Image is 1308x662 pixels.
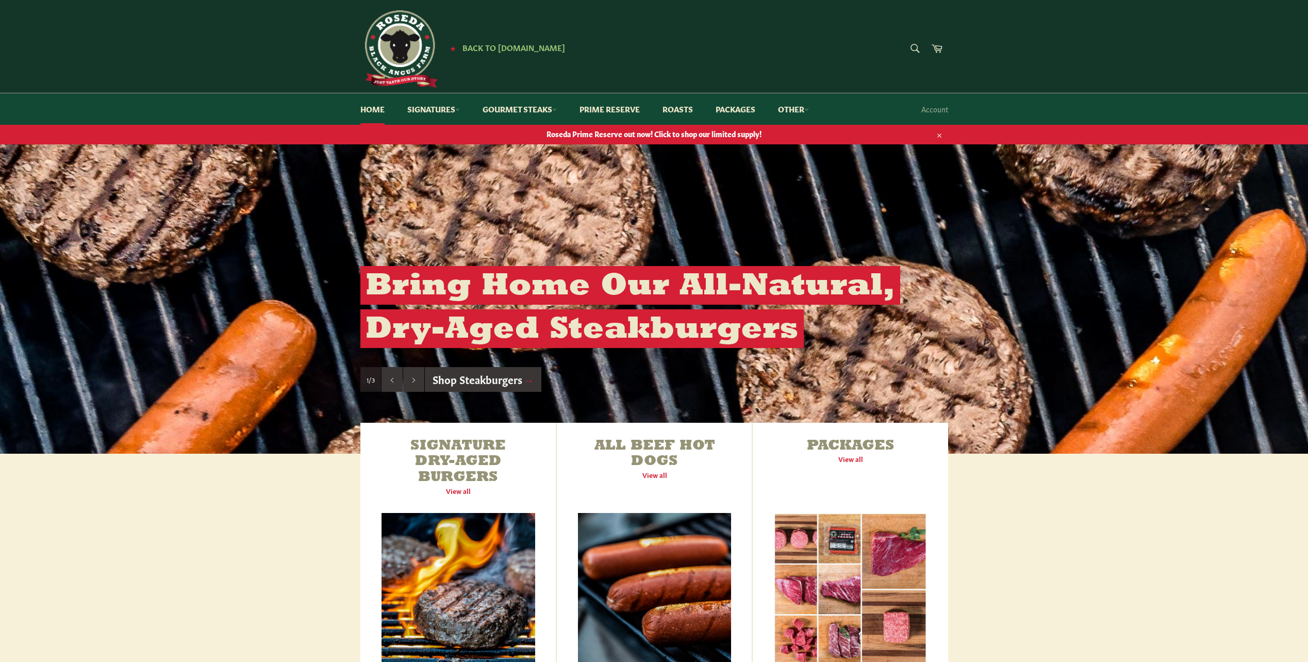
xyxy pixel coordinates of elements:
[445,44,565,52] a: ★ Back to [DOMAIN_NAME]
[360,10,438,88] img: Roseda Beef
[360,266,900,348] h2: Bring Home Our All-Natural, Dry-Aged Steakburgers
[350,93,395,125] a: Home
[524,372,534,386] span: →
[382,367,403,392] button: Previous slide
[367,375,375,384] span: 1/3
[403,367,424,392] button: Next slide
[652,93,703,125] a: Roasts
[569,93,650,125] a: Prime Reserve
[450,44,456,52] span: ★
[472,93,567,125] a: Gourmet Steaks
[350,129,958,139] span: Roseda Prime Reserve out now! Click to shop our limited supply!
[360,367,381,392] div: Slide 1, current
[916,94,953,124] a: Account
[462,42,565,53] span: Back to [DOMAIN_NAME]
[397,93,470,125] a: Signatures
[768,93,819,125] a: Other
[705,93,766,125] a: Packages
[425,367,542,392] a: Shop Steakburgers
[350,124,958,144] a: Roseda Prime Reserve out now! Click to shop our limited supply!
